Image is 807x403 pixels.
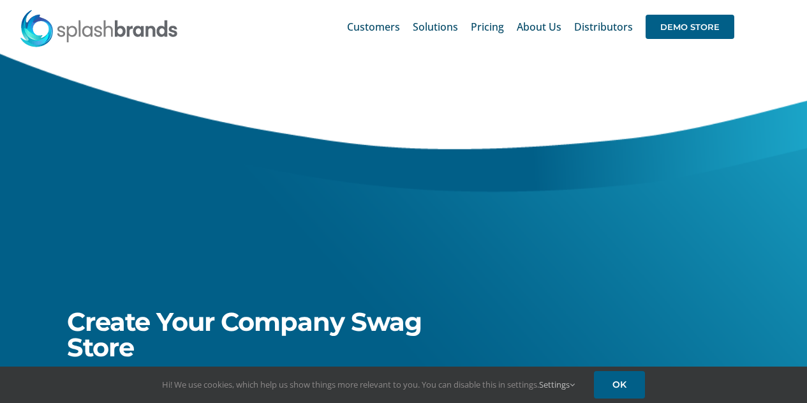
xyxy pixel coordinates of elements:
[347,22,400,32] span: Customers
[517,22,561,32] span: About Us
[413,22,458,32] span: Solutions
[646,15,734,39] span: DEMO STORE
[646,6,734,47] a: DEMO STORE
[539,379,575,390] a: Settings
[347,6,734,47] nav: Main Menu
[347,6,400,47] a: Customers
[574,6,633,47] a: Distributors
[471,22,504,32] span: Pricing
[19,9,179,47] img: SplashBrands.com Logo
[574,22,633,32] span: Distributors
[67,306,422,363] span: Create Your Company Swag Store
[471,6,504,47] a: Pricing
[594,371,645,399] a: OK
[162,379,575,390] span: Hi! We use cookies, which help us show things more relevant to you. You can disable this in setti...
